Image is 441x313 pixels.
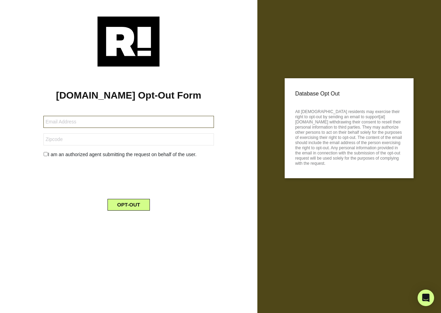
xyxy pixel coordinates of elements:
input: Zipcode [43,133,214,145]
div: I am an authorized agent submitting the request on behalf of the user. [38,151,219,158]
button: OPT-OUT [107,199,150,211]
div: Open Intercom Messenger [418,290,434,306]
img: Retention.com [98,17,160,67]
input: Email Address [43,116,214,128]
p: All [DEMOGRAPHIC_DATA] residents may exercise their right to opt-out by sending an email to suppo... [295,107,403,166]
p: Database Opt Out [295,89,403,99]
iframe: reCAPTCHA [76,164,181,191]
h1: [DOMAIN_NAME] Opt-Out Form [10,90,247,101]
